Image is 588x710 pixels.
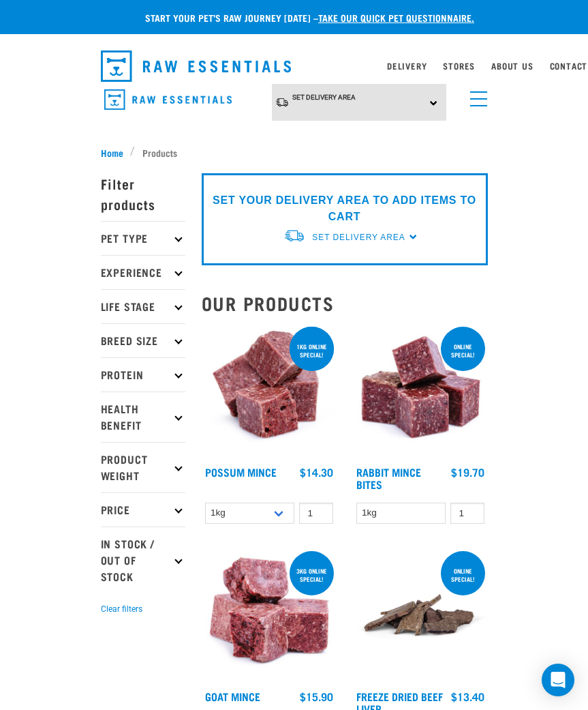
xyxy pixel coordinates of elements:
[292,93,356,101] span: Set Delivery Area
[356,469,421,487] a: Rabbit Mince Bites
[387,63,427,68] a: Delivery
[101,166,185,221] p: Filter products
[202,324,337,459] img: 1102 Possum Mince 01
[202,548,337,683] img: 1077 Wild Goat Mince 01
[101,145,131,160] a: Home
[101,255,185,289] p: Experience
[318,15,474,20] a: take our quick pet questionnaire.
[212,192,478,225] p: SET YOUR DELIVERY AREA TO ADD ITEMS TO CART
[101,50,292,82] img: Raw Essentials Logo
[353,324,488,459] img: Whole Minced Rabbit Cubes 01
[101,323,185,357] p: Breed Size
[491,63,533,68] a: About Us
[300,466,333,478] div: $14.30
[290,336,334,365] div: 1kg online special!
[283,228,305,243] img: van-moving.png
[205,469,277,475] a: Possum Mince
[101,221,185,255] p: Pet Type
[450,503,484,524] input: 1
[443,63,475,68] a: Stores
[300,690,333,702] div: $15.90
[290,561,334,589] div: 3kg online special!
[101,527,185,593] p: In Stock / Out Of Stock
[275,97,289,108] img: van-moving.png
[299,503,333,524] input: 1
[104,89,232,110] img: Raw Essentials Logo
[353,548,488,683] img: Stack Of Freeze Dried Beef Liver For Pets
[101,145,488,160] nav: breadcrumbs
[312,233,405,242] span: Set Delivery Area
[101,289,185,323] p: Life Stage
[542,664,574,696] div: Open Intercom Messenger
[90,45,499,87] nav: dropdown navigation
[451,466,484,478] div: $19.70
[101,442,185,492] p: Product Weight
[451,690,484,702] div: $13.40
[202,293,488,314] h2: Our Products
[205,693,260,699] a: Goat Mince
[550,63,588,68] a: Contact
[101,603,142,615] button: Clear filters
[441,561,485,589] div: ONLINE SPECIAL!
[441,336,485,365] div: ONLINE SPECIAL!
[101,357,185,391] p: Protein
[101,145,123,160] span: Home
[463,83,488,108] a: menu
[101,391,185,442] p: Health Benefit
[101,492,185,527] p: Price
